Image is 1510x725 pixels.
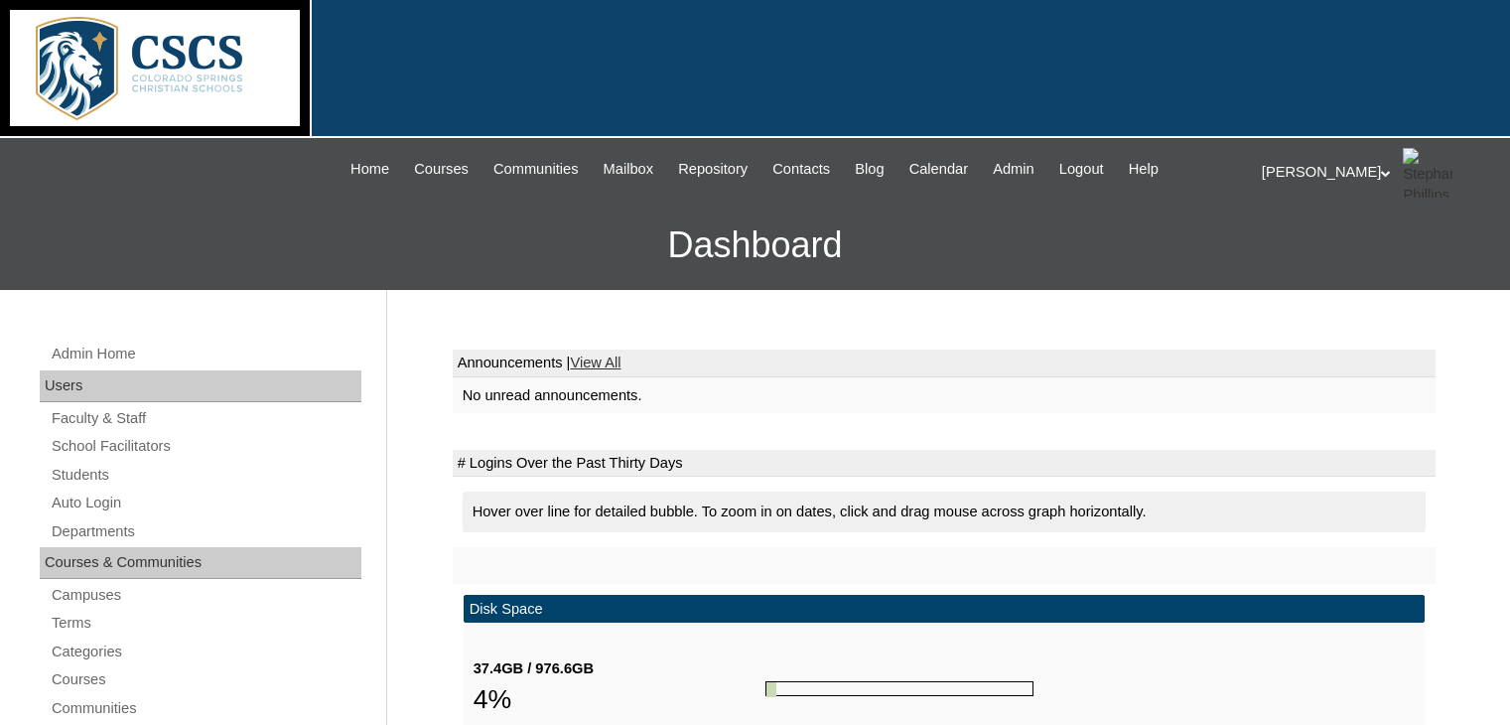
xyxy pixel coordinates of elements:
a: View All [570,355,620,370]
a: Courses [50,667,361,692]
span: Contacts [772,158,830,181]
td: Disk Space [464,595,1425,624]
a: Contacts [762,158,840,181]
span: Admin [993,158,1034,181]
div: 37.4GB / 976.6GB [474,658,765,679]
a: Admin Home [50,342,361,366]
div: Users [40,370,361,402]
a: Communities [483,158,589,181]
a: Terms [50,611,361,636]
a: Communities [50,696,361,721]
img: logo-white.png [10,10,300,126]
div: Courses & Communities [40,547,361,579]
div: [PERSON_NAME] [1262,148,1490,198]
a: Courses [404,158,479,181]
span: Repository [678,158,748,181]
a: Help [1119,158,1168,181]
a: Admin [983,158,1044,181]
span: Courses [414,158,469,181]
span: Help [1129,158,1159,181]
a: Auto Login [50,491,361,515]
span: Mailbox [604,158,654,181]
td: # Logins Over the Past Thirty Days [453,450,1436,478]
div: Hover over line for detailed bubble. To zoom in on dates, click and drag mouse across graph horiz... [463,492,1426,532]
span: Logout [1059,158,1104,181]
a: Categories [50,640,361,664]
span: Calendar [909,158,968,181]
a: Blog [845,158,893,181]
h3: Dashboard [10,201,1500,290]
a: Students [50,463,361,488]
a: Calendar [899,158,978,181]
a: Faculty & Staff [50,406,361,431]
a: Repository [668,158,757,181]
img: Stephanie Phillips [1403,148,1452,198]
span: Blog [855,158,884,181]
a: Departments [50,519,361,544]
div: 4% [474,679,765,719]
a: Home [341,158,399,181]
a: Logout [1049,158,1114,181]
span: Communities [493,158,579,181]
td: No unread announcements. [453,377,1436,414]
a: School Facilitators [50,434,361,459]
td: Announcements | [453,350,1436,377]
a: Campuses [50,583,361,608]
span: Home [350,158,389,181]
a: Mailbox [594,158,664,181]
